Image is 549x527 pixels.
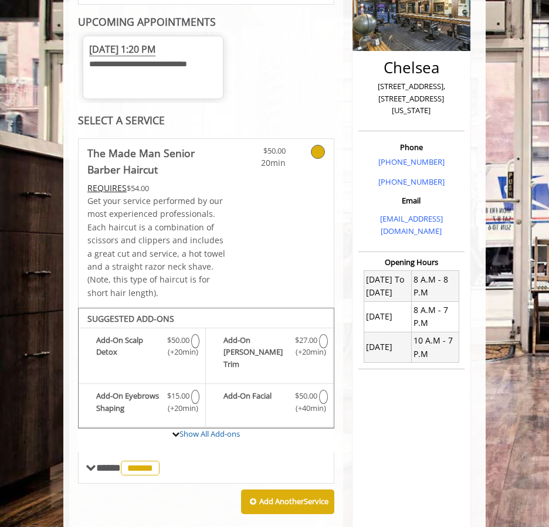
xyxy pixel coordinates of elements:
p: Get your service performed by our most experienced professionals. Each haircut is a combination o... [87,195,228,300]
b: UPCOMING APPOINTMENTS [78,15,216,29]
label: Add-On Eyebrows Shaping [84,390,199,417]
div: The Made Man Senior Barber Haircut Add-onS [78,308,334,429]
span: $27.00 [295,334,317,346]
h3: Email [361,196,462,205]
h3: Opening Hours [358,258,465,266]
span: $50.00 [167,334,189,346]
a: $50.00 [249,139,286,170]
span: [DATE] 1:20 PM [89,43,155,56]
td: [DATE] [364,332,411,362]
td: 8 A.M - 7 P.M [411,301,459,332]
span: (+40min ) [299,402,313,414]
a: [EMAIL_ADDRESS][DOMAIN_NAME] [380,213,443,236]
h3: Phone [361,143,462,151]
a: [PHONE_NUMBER] [378,176,445,187]
span: This service needs some Advance to be paid before we block your appointment [87,182,127,193]
a: Show All Add-ons [179,429,240,439]
span: (+20min ) [171,346,185,358]
label: Add-On Scalp Detox [84,334,199,362]
span: (+20min ) [299,346,313,358]
span: $15.00 [167,390,189,402]
span: 20min [249,157,286,169]
label: Add-On Beard Trim [212,334,327,373]
b: Add-On Scalp Detox [96,334,165,359]
b: Add-On Facial [223,390,293,414]
span: $50.00 [295,390,317,402]
b: Add-On [PERSON_NAME] Trim [223,334,293,370]
b: Add Another Service [259,496,328,506]
td: 10 A.M - 7 P.M [411,332,459,362]
b: SUGGESTED ADD-ONS [87,313,174,324]
td: [DATE] [364,301,411,332]
h2: Chelsea [361,59,462,76]
td: [DATE] To [DATE] [364,271,411,301]
div: SELECT A SERVICE [78,115,334,126]
a: [PHONE_NUMBER] [378,157,445,167]
b: Add-On Eyebrows Shaping [96,390,165,414]
td: 8 A.M - 8 P.M [411,271,459,301]
div: $54.00 [87,182,228,195]
p: [STREET_ADDRESS],[STREET_ADDRESS][US_STATE] [361,80,462,117]
b: The Made Man Senior Barber Haircut [87,145,228,178]
button: Add AnotherService [241,489,334,514]
label: Add-On Facial [212,390,327,417]
span: (+20min ) [171,402,185,414]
